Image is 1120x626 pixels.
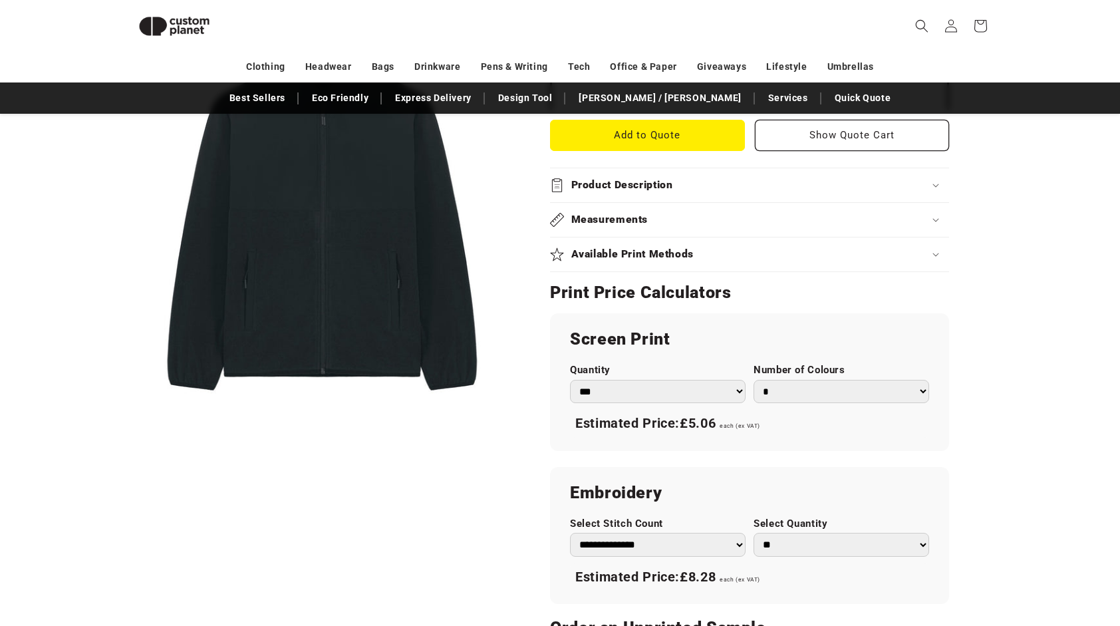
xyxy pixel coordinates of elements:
img: Custom Planet [128,5,221,47]
a: Headwear [305,55,352,78]
iframe: Chat Widget [898,482,1120,626]
a: Bags [372,55,394,78]
h2: Print Price Calculators [550,282,949,303]
div: Estimated Price: [570,563,929,591]
a: Umbrellas [827,55,874,78]
a: Clothing [246,55,285,78]
summary: Available Print Methods [550,237,949,271]
summary: Search [907,11,936,41]
media-gallery: Gallery Viewer [128,20,517,409]
a: Office & Paper [610,55,676,78]
h2: Measurements [571,213,648,227]
label: Select Stitch Count [570,518,746,530]
span: £5.06 [680,415,716,431]
button: Add to Quote [550,120,745,151]
a: [PERSON_NAME] / [PERSON_NAME] [572,86,748,110]
a: Giveaways [697,55,746,78]
h2: Embroidery [570,482,929,504]
summary: Measurements [550,203,949,237]
span: each (ex VAT) [720,576,760,583]
a: Eco Friendly [305,86,375,110]
div: Estimated Price: [570,410,929,438]
a: Lifestyle [766,55,807,78]
a: Quick Quote [828,86,898,110]
a: Best Sellers [223,86,292,110]
a: Pens & Writing [481,55,548,78]
h2: Product Description [571,178,673,192]
button: Show Quote Cart [755,120,950,151]
a: Services [762,86,815,110]
label: Quantity [570,364,746,377]
a: Tech [568,55,590,78]
h2: Available Print Methods [571,247,694,261]
span: £8.28 [680,569,716,585]
span: each (ex VAT) [720,422,760,429]
h2: Screen Print [570,329,929,350]
a: Design Tool [491,86,559,110]
a: Drinkware [414,55,460,78]
summary: Product Description [550,168,949,202]
a: Express Delivery [388,86,478,110]
label: Number of Colours [754,364,929,377]
label: Select Quantity [754,518,929,530]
